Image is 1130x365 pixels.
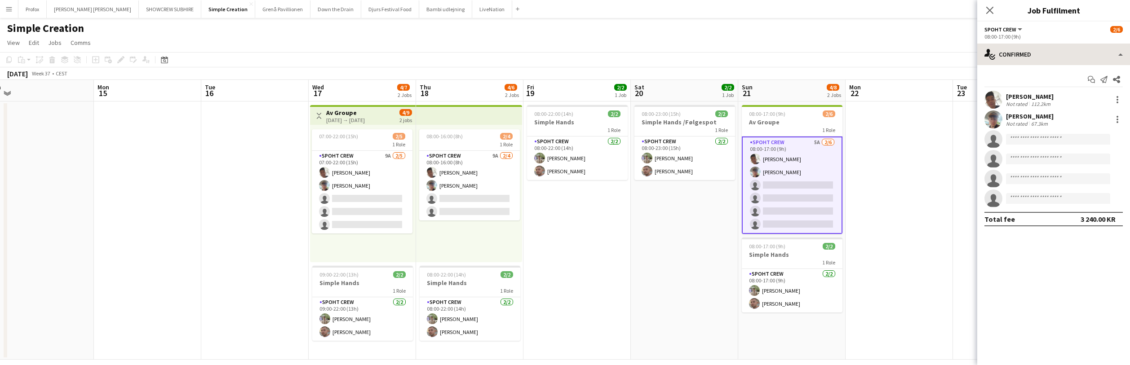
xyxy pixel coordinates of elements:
[96,88,109,98] span: 15
[500,133,513,140] span: 2/4
[205,83,215,91] span: Tue
[311,88,324,98] span: 17
[97,83,109,91] span: Mon
[823,243,835,250] span: 2/2
[1029,101,1052,107] div: 112.2km
[472,0,512,18] button: LiveNation
[1006,112,1054,120] div: [PERSON_NAME]
[326,109,365,117] h3: Av Groupe
[501,271,513,278] span: 2/2
[419,0,472,18] button: Bambi udlejning
[312,279,413,287] h3: Simple Hands
[255,0,310,18] button: Grenå Pavillionen
[500,141,513,148] span: 1 Role
[310,0,361,18] button: Down the Drain
[30,70,52,77] span: Week 37
[634,105,735,180] app-job-card: 08:00-23:00 (15h)2/2Simple Hands /Følgespot1 RoleSpoht Crew2/208:00-23:00 (15h)[PERSON_NAME][PERS...
[419,151,520,220] app-card-role: Spoht Crew9A2/408:00-16:00 (8h)[PERSON_NAME][PERSON_NAME]
[984,26,1016,33] span: Spoht Crew
[505,92,519,98] div: 2 Jobs
[419,129,520,220] app-job-card: 08:00-16:00 (8h)2/41 RoleSpoht Crew9A2/408:00-16:00 (8h)[PERSON_NAME][PERSON_NAME]
[722,84,734,91] span: 2/2
[4,37,23,48] a: View
[1006,92,1054,101] div: [PERSON_NAME]
[827,84,839,91] span: 4/8
[740,88,753,98] span: 21
[984,33,1123,40] div: 08:00-17:00 (9h)
[29,39,39,47] span: Edit
[1029,120,1050,127] div: 67.3km
[44,37,65,48] a: Jobs
[312,129,412,233] app-job-card: 07:00-22:00 (15h)2/51 RoleSpoht Crew9A2/507:00-22:00 (15h)[PERSON_NAME][PERSON_NAME]
[312,266,413,341] app-job-card: 09:00-22:00 (13h)2/2Simple Hands1 RoleSpoht Crew2/209:00-22:00 (13h)[PERSON_NAME][PERSON_NAME]
[607,127,620,133] span: 1 Role
[527,83,534,91] span: Fri
[500,287,513,294] span: 1 Role
[201,0,255,18] button: Simple Creation
[827,92,841,98] div: 2 Jobs
[823,110,835,117] span: 2/6
[392,141,405,148] span: 1 Role
[139,0,201,18] button: SHOWCREW SUBHIRE
[393,287,406,294] span: 1 Role
[749,243,785,250] span: 08:00-17:00 (9h)
[527,118,628,126] h3: Simple Hands
[526,88,534,98] span: 19
[615,92,626,98] div: 1 Job
[25,37,43,48] a: Edit
[48,39,62,47] span: Jobs
[527,105,628,180] app-job-card: 08:00-22:00 (14h)2/2Simple Hands1 RoleSpoht Crew2/208:00-22:00 (14h)[PERSON_NAME][PERSON_NAME]
[984,215,1015,224] div: Total fee
[393,271,406,278] span: 2/2
[634,118,735,126] h3: Simple Hands /Følgespot
[326,117,365,123] div: [DATE] → [DATE]
[742,251,842,259] h3: Simple Hands
[742,105,842,234] app-job-card: 08:00-17:00 (9h)2/6Av Groupe1 RoleSpoht Crew5A2/608:00-17:00 (9h)[PERSON_NAME][PERSON_NAME]
[642,110,681,117] span: 08:00-23:00 (15h)
[398,92,412,98] div: 2 Jobs
[1110,26,1123,33] span: 2/6
[420,266,520,341] app-job-card: 08:00-22:00 (14h)2/2Simple Hands1 RoleSpoht Crew2/208:00-22:00 (14h)[PERSON_NAME][PERSON_NAME]
[71,39,91,47] span: Comms
[420,279,520,287] h3: Simple Hands
[722,92,734,98] div: 1 Job
[420,297,520,341] app-card-role: Spoht Crew2/208:00-22:00 (14h)[PERSON_NAME][PERSON_NAME]
[1006,101,1029,107] div: Not rated
[742,237,842,312] app-job-card: 08:00-17:00 (9h)2/2Simple Hands1 RoleSpoht Crew2/208:00-17:00 (9h)[PERSON_NAME][PERSON_NAME]
[1006,120,1029,127] div: Not rated
[633,88,644,98] span: 20
[426,133,463,140] span: 08:00-16:00 (8h)
[608,110,620,117] span: 2/2
[634,83,644,91] span: Sat
[634,136,735,180] app-card-role: Spoht Crew2/208:00-23:00 (15h)[PERSON_NAME][PERSON_NAME]
[18,0,47,18] button: Profox
[822,259,835,266] span: 1 Role
[47,0,139,18] button: [PERSON_NAME] [PERSON_NAME]
[749,110,785,117] span: 08:00-17:00 (9h)
[312,151,412,233] app-card-role: Spoht Crew9A2/507:00-22:00 (15h)[PERSON_NAME][PERSON_NAME]
[742,136,842,234] app-card-role: Spoht Crew5A2/608:00-17:00 (9h)[PERSON_NAME][PERSON_NAME]
[319,133,358,140] span: 07:00-22:00 (15h)
[527,136,628,180] app-card-role: Spoht Crew2/208:00-22:00 (14h)[PERSON_NAME][PERSON_NAME]
[427,271,466,278] span: 08:00-22:00 (14h)
[742,118,842,126] h3: Av Groupe
[977,4,1130,16] h3: Job Fulfilment
[7,39,20,47] span: View
[715,110,728,117] span: 2/2
[614,84,627,91] span: 2/2
[56,70,67,77] div: CEST
[715,127,728,133] span: 1 Role
[361,0,419,18] button: Djurs Festival Food
[505,84,517,91] span: 4/6
[955,88,967,98] span: 23
[399,116,412,123] div: 2 jobs
[742,83,753,91] span: Sun
[984,26,1024,33] button: Spoht Crew
[418,88,431,98] span: 18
